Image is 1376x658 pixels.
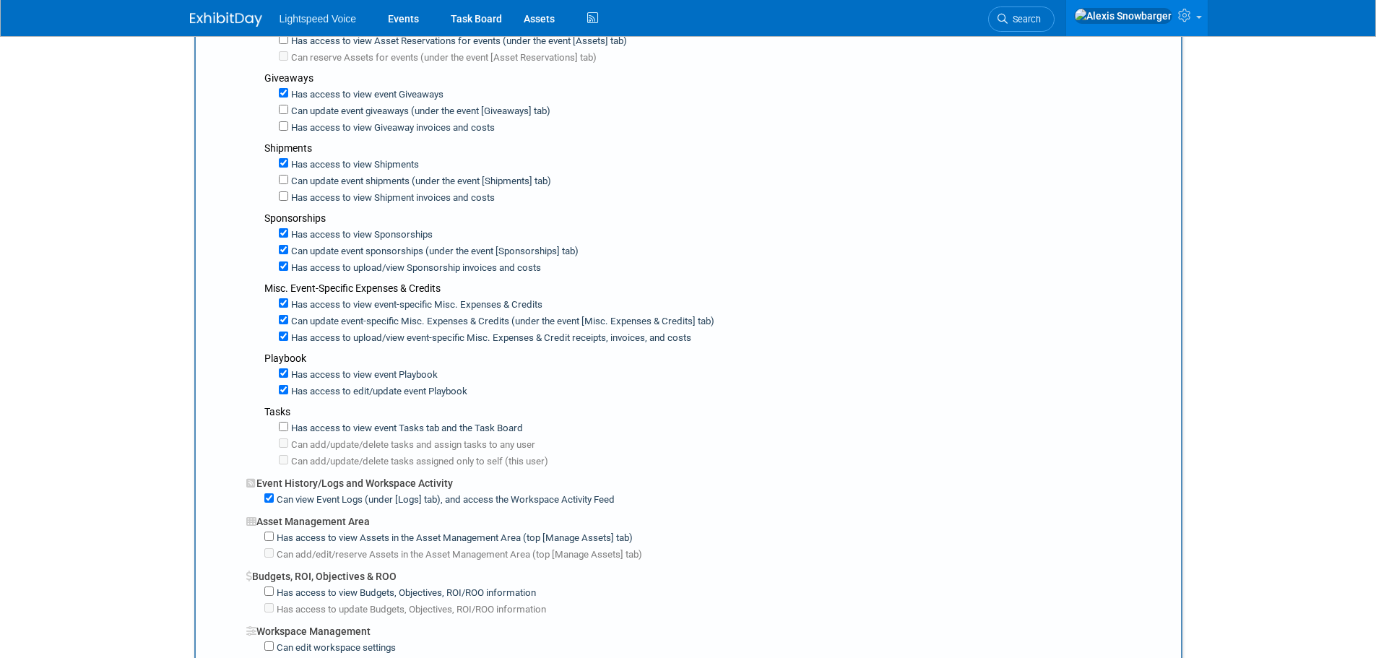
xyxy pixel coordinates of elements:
div: Tasks [264,404,1170,419]
label: Has access to view Asset Reservations for events (under the event [Assets] tab) [288,35,627,48]
label: Has access to view Sponsorships [288,228,433,242]
div: Giveaways [264,71,1170,85]
label: Can add/edit/reserve Assets in the Asset Management Area (top [Manage Assets] tab) [274,548,642,562]
label: Has access to view event Tasks tab and the Task Board [288,422,523,436]
img: ExhibitDay [190,12,262,27]
img: Alexis Snowbarger [1074,8,1172,24]
label: Has access to edit/update event Playbook [288,385,467,399]
label: Can update event sponsorships (under the event [Sponsorships] tab) [288,245,579,259]
label: Has access to view Assets in the Asset Management Area (top [Manage Assets] tab) [274,532,633,545]
div: Asset Management Area [246,507,1170,529]
a: Search [988,7,1055,32]
label: Can reserve Assets for events (under the event [Asset Reservations] tab) [288,51,597,65]
label: Has access to view Shipments [288,158,419,172]
span: Search [1008,14,1041,25]
label: Has access to upload/view event-specific Misc. Expenses & Credit receipts, invoices, and costs [288,332,691,345]
div: Playbook [264,351,1170,365]
div: Sponsorships [264,211,1170,225]
label: Has access to update Budgets, Objectives, ROI/ROO information [274,603,546,617]
div: Budgets, ROI, Objectives & ROO [246,562,1170,584]
label: Has access to view Budgets, Objectives, ROI/ROO information [274,586,536,600]
label: Can add/update/delete tasks and assign tasks to any user [288,438,535,452]
label: Has access to view event-specific Misc. Expenses & Credits [288,298,542,312]
label: Has access to view event Playbook [288,368,438,382]
label: Can update event-specific Misc. Expenses & Credits (under the event [Misc. Expenses & Credits] tab) [288,315,714,329]
label: Can edit workspace settings [274,641,396,655]
label: Has access to view Shipment invoices and costs [288,191,495,205]
label: Can update event giveaways (under the event [Giveaways] tab) [288,105,550,118]
div: Event History/Logs and Workspace Activity [246,469,1170,490]
div: Misc. Event-Specific Expenses & Credits [264,281,1170,295]
label: Has access to view Giveaway invoices and costs [288,121,495,135]
label: Has access to upload/view Sponsorship invoices and costs [288,261,541,275]
label: Has access to view event Giveaways [288,88,443,102]
label: Can view Event Logs (under [Logs] tab), and access the Workspace Activity Feed [274,493,615,507]
label: Can update event shipments (under the event [Shipments] tab) [288,175,551,189]
div: Shipments [264,141,1170,155]
span: Lightspeed Voice [280,13,357,25]
label: Can add/update/delete tasks assigned only to self (this user) [288,455,548,469]
div: Workspace Management [246,617,1170,638]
